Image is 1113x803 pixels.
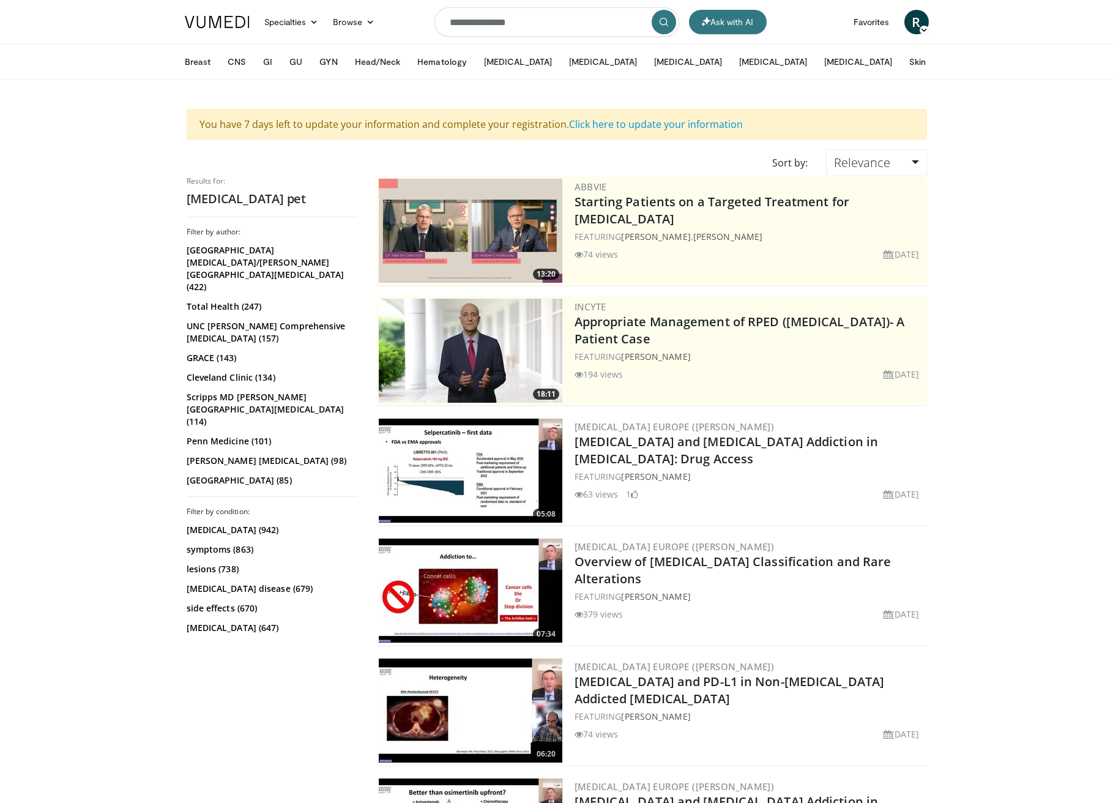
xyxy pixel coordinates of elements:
[575,433,879,467] a: [MEDICAL_DATA] and [MEDICAL_DATA] Addiction in [MEDICAL_DATA]: Drug Access
[187,191,358,207] h2: [MEDICAL_DATA] pet
[187,320,355,345] a: UNC [PERSON_NAME] Comprehensive [MEDICAL_DATA] (157)
[187,543,355,556] a: symptoms (863)
[575,368,624,381] li: 194 views
[693,231,762,242] a: [PERSON_NAME]
[575,193,850,227] a: Starting Patients on a Targeted Treatment for [MEDICAL_DATA]
[379,299,562,403] a: 18:11
[533,629,559,640] span: 07:34
[533,509,559,520] span: 05:08
[220,50,253,74] button: CNS
[187,176,358,186] p: Results for:
[410,50,474,74] button: Hematology
[187,244,355,293] a: [GEOGRAPHIC_DATA][MEDICAL_DATA]/[PERSON_NAME][GEOGRAPHIC_DATA][MEDICAL_DATA] (422)
[904,10,929,34] a: R
[575,313,905,347] a: Appropriate Management of RPED ([MEDICAL_DATA])- A Patient Case
[379,419,562,523] img: e9bf60d3-7c47-4a34-beda-95d9ee573fa8.300x170_q85_crop-smart_upscale.jpg
[187,507,358,517] h3: Filter by condition:
[575,728,619,741] li: 74 views
[533,269,559,280] span: 13:20
[533,389,559,400] span: 18:11
[575,350,925,363] div: FEATURING
[846,10,897,34] a: Favorites
[902,50,933,74] button: Skin
[348,50,408,74] button: Head/Neck
[575,301,606,313] a: Incyte
[379,539,562,643] img: f8367f13-45a0-49f7-87ee-31bf1d5ec22f.300x170_q85_crop-smart_upscale.jpg
[575,780,775,793] a: [MEDICAL_DATA] Europe ([PERSON_NAME])
[562,50,644,74] button: [MEDICAL_DATA]
[575,590,925,603] div: FEATURING
[379,539,562,643] a: 07:34
[575,488,619,501] li: 63 views
[834,154,890,171] span: Relevance
[621,231,690,242] a: [PERSON_NAME]
[575,181,607,193] a: AbbVie
[575,710,925,723] div: FEATURING
[187,109,927,140] div: You have 7 days left to update your information and complete your registration.
[884,608,920,621] li: [DATE]
[312,50,344,74] button: GYN
[187,474,355,487] a: [GEOGRAPHIC_DATA] (85)
[575,470,925,483] div: FEATURING
[185,16,250,28] img: VuMedi Logo
[884,728,920,741] li: [DATE]
[187,622,355,634] a: [MEDICAL_DATA] (647)
[575,420,775,433] a: [MEDICAL_DATA] Europe ([PERSON_NAME])
[689,10,767,34] button: Ask with AI
[379,659,562,763] a: 06:20
[575,608,624,621] li: 379 views
[575,553,892,587] a: Overview of [MEDICAL_DATA] Classification and Rare Alterations
[575,248,619,261] li: 74 views
[763,149,817,176] div: Sort by:
[884,248,920,261] li: [DATE]
[187,583,355,595] a: [MEDICAL_DATA] disease (679)
[379,179,562,283] a: 13:20
[177,50,218,74] button: Breast
[187,455,355,467] a: [PERSON_NAME] [MEDICAL_DATA] (98)
[477,50,559,74] button: [MEDICAL_DATA]
[575,660,775,673] a: [MEDICAL_DATA] Europe ([PERSON_NAME])
[187,602,355,614] a: side effects (670)
[621,711,690,722] a: [PERSON_NAME]
[575,540,775,553] a: [MEDICAL_DATA] Europe ([PERSON_NAME])
[575,230,925,243] div: FEATURING ,
[575,673,885,707] a: [MEDICAL_DATA] and PD-L1 in Non-[MEDICAL_DATA] Addicted [MEDICAL_DATA]
[187,301,355,313] a: Total Health (247)
[817,50,899,74] button: [MEDICAL_DATA]
[647,50,729,74] button: [MEDICAL_DATA]
[256,50,280,74] button: GI
[621,591,690,602] a: [PERSON_NAME]
[187,563,355,575] a: lesions (738)
[187,227,358,237] h3: Filter by author:
[187,372,355,384] a: Cleveland Clinic (134)
[732,50,814,74] button: [MEDICAL_DATA]
[257,10,326,34] a: Specialties
[621,471,690,482] a: [PERSON_NAME]
[379,179,562,283] img: 6ca01499-7cce-452c-88aa-23c3ba7ab00f.png.300x170_q85_crop-smart_upscale.png
[826,149,926,176] a: Relevance
[621,351,690,362] a: [PERSON_NAME]
[379,299,562,403] img: dfb61434-267d-484a-acce-b5dc2d5ee040.300x170_q85_crop-smart_upscale.jpg
[282,50,310,74] button: GU
[569,118,743,131] a: Click here to update your information
[326,10,382,34] a: Browse
[187,524,355,536] a: [MEDICAL_DATA] (942)
[187,352,355,364] a: GRACE (143)
[434,7,679,37] input: Search topics, interventions
[187,391,355,428] a: Scripps MD [PERSON_NAME][GEOGRAPHIC_DATA][MEDICAL_DATA] (114)
[626,488,638,501] li: 1
[187,435,355,447] a: Penn Medicine (101)
[379,659,562,763] img: 2d195c4a-29d8-4780-92f0-57c44c9ec7d2.300x170_q85_crop-smart_upscale.jpg
[533,749,559,760] span: 06:20
[884,488,920,501] li: [DATE]
[379,419,562,523] a: 05:08
[884,368,920,381] li: [DATE]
